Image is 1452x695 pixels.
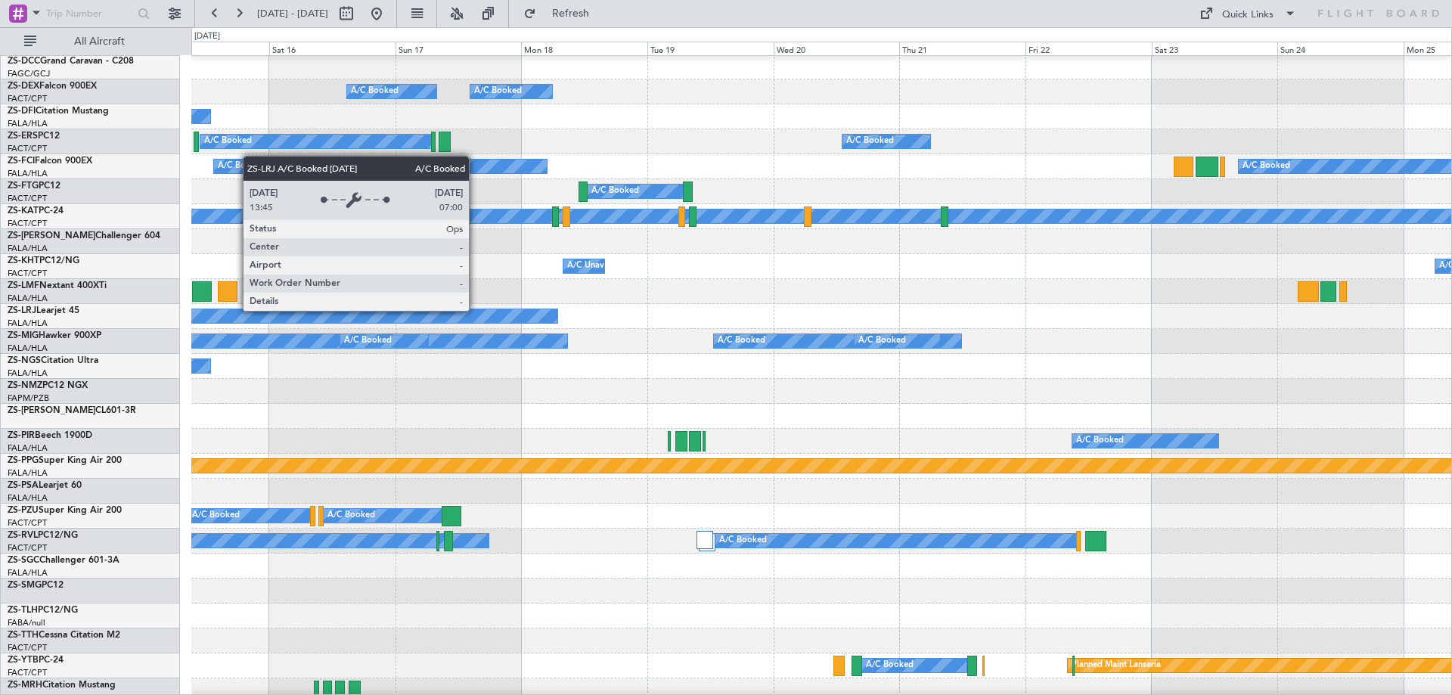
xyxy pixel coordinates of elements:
span: ZS-PZU [8,506,39,515]
div: Sat 16 [269,42,396,55]
button: Refresh [517,2,607,26]
a: FALA/HLA [8,168,48,179]
a: ZS-SGCChallenger 601-3A [8,556,119,565]
span: ZS-LRJ [8,306,36,315]
span: ZS-PSA [8,481,39,490]
div: Quick Links [1222,8,1274,23]
div: A/C Booked [718,330,765,352]
a: ZS-[PERSON_NAME]Challenger 604 [8,231,160,240]
div: A/C Booked [858,330,906,352]
div: A/C Booked [327,504,375,527]
div: Fri 15 [143,42,269,55]
a: FACT/CPT [8,218,47,229]
a: ZS-[PERSON_NAME]CL601-3R [8,406,136,415]
div: A/C Booked [1076,430,1124,452]
span: ZS-NGS [8,356,41,365]
div: A/C Booked [1243,155,1290,178]
a: ZS-KHTPC12/NG [8,256,79,265]
a: ZS-LMFNextant 400XTi [8,281,107,290]
a: FACT/CPT [8,642,47,653]
span: ZS-MRH [8,681,42,690]
a: FAPM/PZB [8,392,49,404]
span: All Aircraft [39,36,160,47]
a: FALA/HLA [8,567,48,579]
a: ZS-FCIFalcon 900EX [8,157,92,166]
a: ZS-MRHCitation Mustang [8,681,116,690]
span: ZS-[PERSON_NAME] [8,406,95,415]
span: [DATE] - [DATE] [257,7,328,20]
a: FACT/CPT [8,93,47,104]
div: A/C Booked [866,654,914,677]
div: Wed 20 [774,42,900,55]
a: FALA/HLA [8,492,48,504]
a: ZS-PPGSuper King Air 200 [8,456,122,465]
span: ZS-DEX [8,82,39,91]
a: ZS-PSALearjet 60 [8,481,82,490]
input: Trip Number [46,2,133,25]
span: ZS-NMZ [8,381,42,390]
div: A/C Booked [204,130,252,153]
span: ZS-KAT [8,206,39,216]
span: ZS-TTH [8,631,39,640]
div: Sun 17 [396,42,522,55]
div: A/C Unavailable [305,255,368,278]
div: A/C Booked [218,155,265,178]
a: ZS-RVLPC12/NG [8,531,78,540]
a: FALA/HLA [8,467,48,479]
div: Sun 24 [1277,42,1404,55]
div: A/C Booked [591,180,639,203]
a: ZS-YTBPC-24 [8,656,64,665]
div: Thu 21 [899,42,1025,55]
span: ZS-DFI [8,107,36,116]
a: ZS-NMZPC12 NGX [8,381,88,390]
a: FALA/HLA [8,368,48,379]
div: Tue 19 [647,42,774,55]
a: ZS-TTHCessna Citation M2 [8,631,120,640]
div: A/C Booked [344,330,392,352]
span: ZS-SMG [8,581,42,590]
a: ZS-PZUSuper King Air 200 [8,506,122,515]
a: FALA/HLA [8,118,48,129]
a: FALA/HLA [8,343,48,354]
a: ZS-SMGPC12 [8,581,64,590]
span: ZS-KHT [8,256,39,265]
button: All Aircraft [17,29,164,54]
span: Refresh [539,8,603,19]
span: ZS-ERS [8,132,38,141]
a: FALA/HLA [8,318,48,329]
div: A/C Booked [192,504,240,527]
a: ZS-DCCGrand Caravan - C208 [8,57,134,66]
div: Fri 22 [1025,42,1152,55]
span: ZS-FTG [8,182,39,191]
div: Planned Maint Lanseria [1072,654,1161,677]
span: ZS-TLH [8,606,38,615]
div: Mon 18 [521,42,647,55]
span: ZS-YTB [8,656,39,665]
a: FALA/HLA [8,243,48,254]
a: ZS-DFICitation Mustang [8,107,109,116]
a: FACT/CPT [8,667,47,678]
span: ZS-FCI [8,157,35,166]
span: ZS-LMF [8,281,39,290]
a: ZS-FTGPC12 [8,182,60,191]
span: ZS-[PERSON_NAME] [8,231,95,240]
div: [DATE] [194,30,220,43]
a: FACT/CPT [8,143,47,154]
a: ZS-LRJLearjet 45 [8,306,79,315]
a: FALA/HLA [8,442,48,454]
a: FACT/CPT [8,542,47,554]
span: ZS-PIR [8,431,35,440]
div: A/C Booked [351,80,399,103]
a: FACT/CPT [8,268,47,279]
a: FACT/CPT [8,193,47,204]
span: ZS-SGC [8,556,39,565]
div: Sat 23 [1152,42,1278,55]
a: ZS-TLHPC12/NG [8,606,78,615]
a: FABA/null [8,617,45,628]
div: A/C Booked [474,80,522,103]
a: FALA/HLA [8,293,48,304]
div: A/C Unavailable [567,255,630,278]
div: A/C Booked [846,130,894,153]
span: ZS-PPG [8,456,39,465]
a: FAGC/GCJ [8,68,50,79]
